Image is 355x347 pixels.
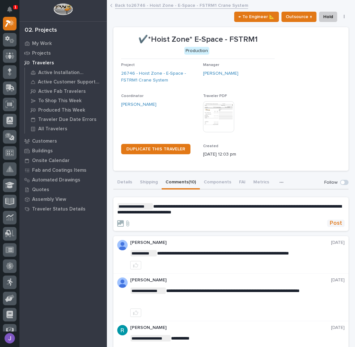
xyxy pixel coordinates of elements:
[136,176,162,190] button: Shipping
[32,148,53,154] p: Buildings
[19,38,107,48] a: My Work
[19,48,107,58] a: Projects
[249,176,273,190] button: Metrics
[121,35,275,44] p: ✔️*Hoist Zone* E-Space - FSTRM1
[25,96,107,105] a: To Shop This Week
[324,180,338,185] p: Follow
[19,156,107,165] a: Onsite Calendar
[184,47,209,55] div: Production
[38,107,85,113] p: Produced This Week
[19,146,107,156] a: Buildings
[235,176,249,190] button: FAI
[25,27,57,34] div: 02. Projects
[331,325,345,331] p: [DATE]
[130,240,331,245] p: [PERSON_NAME]
[130,309,141,317] button: like this post
[203,144,218,148] span: Created
[32,60,54,66] p: Travelers
[25,115,107,124] a: Traveler Due Date Errors
[32,206,86,212] p: Traveler Status Details
[25,77,107,86] a: Active Customer Support Travelers
[8,6,17,17] div: Notifications1
[3,3,17,16] button: Notifications
[162,176,200,190] button: Comments (10)
[121,144,190,154] a: DUPLICATE THIS TRAVELER
[19,175,107,185] a: Automated Drawings
[200,176,235,190] button: Components
[203,70,238,77] a: [PERSON_NAME]
[19,185,107,194] a: Quotes
[19,136,107,146] a: Customers
[130,325,331,331] p: [PERSON_NAME]
[327,220,345,227] button: Post
[19,58,107,68] a: Travelers
[32,197,66,202] p: Assembly View
[121,63,135,67] span: Project
[32,50,51,56] p: Projects
[117,240,128,250] img: ALV-UjVK11pvv0JrxM8bNkTQWfv4xnZ85s03ZHtFT3xxB8qVTUjtPHO-DWWZTEdA35mZI6sUjE79Qfstu9ANu_EFnWHbkWd3s...
[25,124,107,133] a: All Travelers
[32,187,49,193] p: Quotes
[38,70,102,76] p: Active Installation Travelers
[32,158,70,164] p: Onsite Calendar
[234,12,279,22] button: ← To Engineer 📐
[53,3,73,15] img: Workspace Logo
[38,98,82,104] p: To Shop This Week
[19,194,107,204] a: Assembly View
[331,240,345,245] p: [DATE]
[203,63,219,67] span: Manager
[25,68,107,77] a: Active Installation Travelers
[32,177,80,183] p: Automated Drawings
[130,277,331,283] p: [PERSON_NAME]
[14,5,17,9] p: 1
[32,41,52,47] p: My Work
[330,220,342,227] span: Post
[32,138,57,144] p: Customers
[25,87,107,96] a: Active Fab Travelers
[115,1,248,9] a: Back to26746 - Hoist Zone - E-Space - FSTRM1 Crane System
[38,89,86,94] p: Active Fab Travelers
[117,325,128,335] img: ACg8ocLIQ8uTLu8xwXPI_zF_j4cWilWA_If5Zu0E3tOGGkFk=s96-c
[19,165,107,175] a: Fab and Coatings Items
[117,277,128,288] img: AOh14GjpcA6ydKGAvwfezp8OhN30Q3_1BHk5lQOeczEvCIoEuGETHm2tT-JUDAHyqffuBe4ae2BInEDZwLlH3tcCd_oYlV_i4...
[323,13,333,21] span: Hold
[331,277,345,283] p: [DATE]
[319,12,337,22] button: Hold
[126,147,185,151] span: DUPLICATE THIS TRAVELER
[238,13,275,21] span: ← To Engineer 📐
[38,79,102,85] p: Active Customer Support Travelers
[113,176,136,190] button: Details
[203,94,227,98] span: Traveler PDF
[3,331,17,345] button: users-avatar
[38,117,97,123] p: Traveler Due Date Errors
[281,12,316,22] button: Outsource ↑
[38,126,67,132] p: All Travelers
[121,70,198,84] a: 26746 - Hoist Zone - E-Space - FSTRM1 Crane System
[121,101,156,108] a: [PERSON_NAME]
[25,105,107,114] a: Produced This Week
[32,168,86,173] p: Fab and Coatings Items
[121,94,143,98] span: Coordinator
[203,151,280,158] p: [DATE] 12:03 pm
[19,204,107,214] a: Traveler Status Details
[130,261,141,269] button: like this post
[286,13,312,21] span: Outsource ↑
